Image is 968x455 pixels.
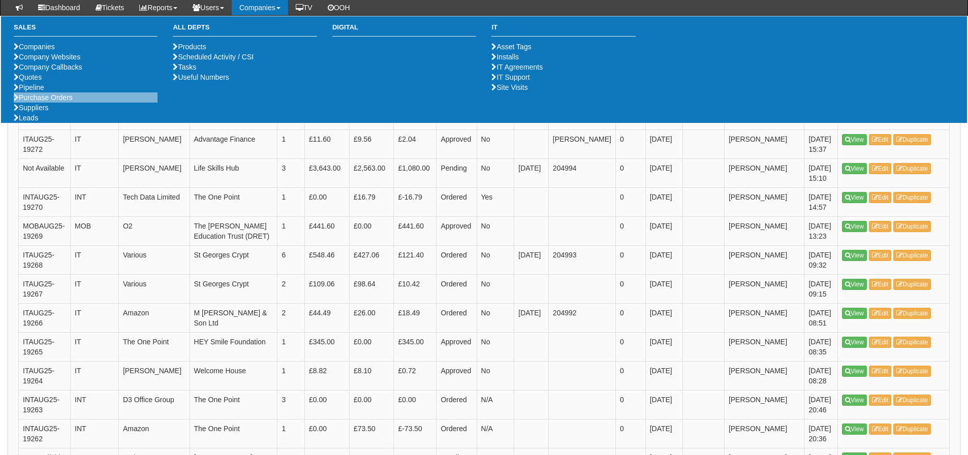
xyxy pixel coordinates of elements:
[804,187,838,216] td: [DATE] 14:57
[436,158,477,187] td: Pending
[477,158,514,187] td: No
[19,332,71,361] td: ITAUG25-19265
[350,129,394,158] td: £9.56
[893,395,931,406] a: Duplicate
[118,303,190,332] td: Amazon
[645,245,683,274] td: [DATE]
[869,308,892,319] a: Edit
[804,419,838,448] td: [DATE] 20:36
[118,419,190,448] td: Amazon
[394,129,436,158] td: £2.04
[491,24,635,37] h3: IT
[394,274,436,303] td: £10.42
[842,308,867,319] a: View
[842,424,867,435] a: View
[645,332,683,361] td: [DATE]
[277,361,305,390] td: 1
[19,129,71,158] td: ITAUG25-19272
[842,163,867,174] a: View
[118,216,190,245] td: O2
[491,73,529,81] a: IT Support
[477,129,514,158] td: No
[548,245,615,274] td: 204993
[616,303,646,332] td: 0
[118,187,190,216] td: Tech Data Limited
[491,83,527,91] a: Site Visits
[304,332,349,361] td: £345.00
[14,43,55,51] a: Companies
[304,390,349,419] td: £0.00
[118,129,190,158] td: [PERSON_NAME]
[14,53,80,61] a: Company Websites
[14,93,73,102] a: Purchase Orders
[616,216,646,245] td: 0
[304,187,349,216] td: £0.00
[724,158,804,187] td: [PERSON_NAME]
[645,129,683,158] td: [DATE]
[19,245,71,274] td: ITAUG25-19268
[436,419,477,448] td: Ordered
[71,274,119,303] td: IT
[277,187,305,216] td: 1
[436,274,477,303] td: Ordered
[804,158,838,187] td: [DATE] 15:10
[842,366,867,377] a: View
[19,158,71,187] td: Not Available
[893,424,931,435] a: Duplicate
[190,361,277,390] td: Welcome House
[616,187,646,216] td: 0
[645,303,683,332] td: [DATE]
[14,63,82,71] a: Company Callbacks
[71,361,119,390] td: IT
[190,216,277,245] td: The [PERSON_NAME] Education Trust (DRET)
[277,332,305,361] td: 1
[173,53,254,61] a: Scheduled Activity / CSI
[304,129,349,158] td: £11.60
[71,332,119,361] td: IT
[19,390,71,419] td: INTAUG25-19263
[350,390,394,419] td: £0.00
[645,419,683,448] td: [DATE]
[19,419,71,448] td: INTAUG25-19262
[491,43,531,51] a: Asset Tags
[616,129,646,158] td: 0
[724,216,804,245] td: [PERSON_NAME]
[14,83,44,91] a: Pipeline
[869,279,892,290] a: Edit
[804,274,838,303] td: [DATE] 09:15
[869,134,892,145] a: Edit
[304,361,349,390] td: £8.82
[477,361,514,390] td: No
[491,53,519,61] a: Installs
[842,337,867,348] a: View
[436,390,477,419] td: Ordered
[14,73,42,81] a: Quotes
[645,274,683,303] td: [DATE]
[893,250,931,261] a: Duplicate
[724,303,804,332] td: [PERSON_NAME]
[190,274,277,303] td: St Georges Crypt
[724,245,804,274] td: [PERSON_NAME]
[350,216,394,245] td: £0.00
[350,274,394,303] td: £98.64
[548,129,615,158] td: [PERSON_NAME]
[394,158,436,187] td: £1,080.00
[893,134,931,145] a: Duplicate
[350,332,394,361] td: £0.00
[19,216,71,245] td: MOBAUG25-19269
[491,63,543,71] a: IT Agreements
[118,274,190,303] td: Various
[842,134,867,145] a: View
[869,192,892,203] a: Edit
[350,361,394,390] td: £8.10
[118,390,190,419] td: D3 Office Group
[514,303,549,332] td: [DATE]
[173,24,317,37] h3: All Depts
[869,337,892,348] a: Edit
[14,104,48,112] a: Suppliers
[645,158,683,187] td: [DATE]
[436,332,477,361] td: Approved
[724,419,804,448] td: [PERSON_NAME]
[277,216,305,245] td: 1
[304,216,349,245] td: £441.60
